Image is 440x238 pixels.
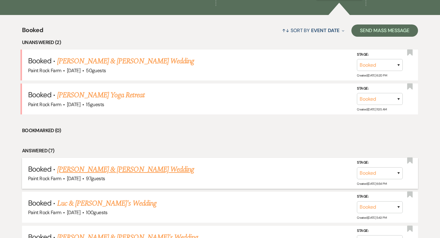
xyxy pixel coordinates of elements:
[311,27,339,34] span: Event Date
[28,101,61,108] span: Paint Rock Farm
[57,90,145,101] a: [PERSON_NAME] Yoga Retreat
[357,227,403,234] label: Stage:
[28,67,61,74] span: Paint Rock Farm
[357,159,403,166] label: Stage:
[22,147,418,155] li: Answered (7)
[22,39,418,46] li: Unanswered (2)
[57,198,156,209] a: Luc & [PERSON_NAME]'s Wedding
[280,22,347,39] button: Sort By Event Date
[57,164,194,175] a: [PERSON_NAME] & [PERSON_NAME] Wedding
[22,127,418,135] li: Bookmarked (0)
[357,51,403,58] label: Stage:
[357,73,387,77] span: Created: [DATE] 6:20 PM
[28,90,51,99] span: Booked
[67,67,80,74] span: [DATE]
[28,164,51,174] span: Booked
[67,209,80,216] span: [DATE]
[357,182,387,186] span: Created: [DATE] 6:54 PM
[86,209,107,216] span: 100 guests
[86,67,106,74] span: 50 guests
[357,107,387,111] span: Created: [DATE] 11:35 AM
[357,85,403,92] label: Stage:
[57,56,194,67] a: [PERSON_NAME] & [PERSON_NAME] Wedding
[67,101,80,108] span: [DATE]
[28,198,51,208] span: Booked
[86,101,104,108] span: 15 guests
[28,56,51,65] span: Booked
[282,27,289,34] span: ↑↓
[357,193,403,200] label: Stage:
[28,209,61,216] span: Paint Rock Farm
[357,216,387,220] span: Created: [DATE] 5:43 PM
[28,175,61,182] span: Paint Rock Farm
[86,175,105,182] span: 97 guests
[67,175,80,182] span: [DATE]
[351,24,418,37] button: Send Mass Message
[22,25,43,39] span: Booked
